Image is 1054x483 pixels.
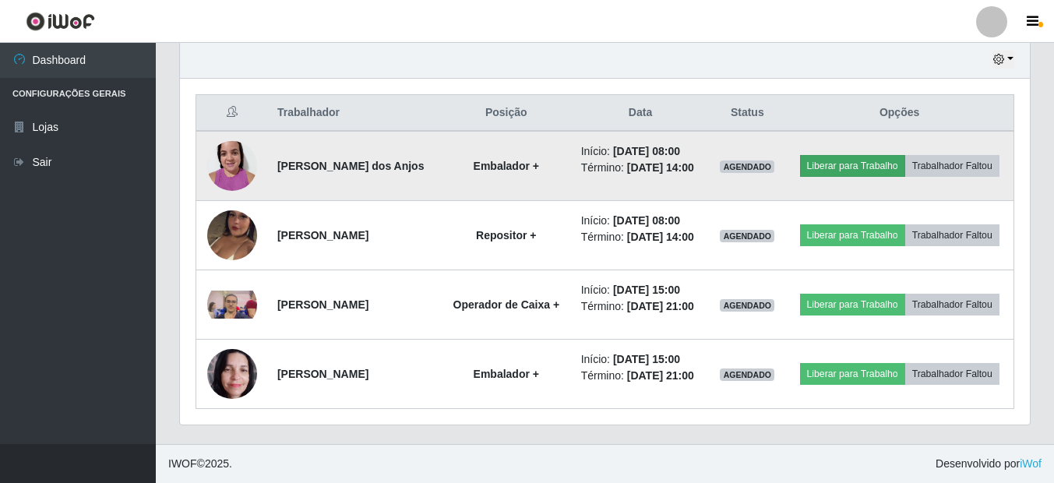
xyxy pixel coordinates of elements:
[905,294,999,316] button: Trabalhador Faltou
[800,294,905,316] button: Liberar para Trabalho
[581,351,700,368] li: Início:
[613,214,680,227] time: [DATE] 08:00
[277,160,425,172] strong: [PERSON_NAME] dos Anjos
[581,368,700,384] li: Término:
[581,298,700,315] li: Término:
[709,95,785,132] th: Status
[453,298,560,311] strong: Operador de Caixa +
[474,160,539,172] strong: Embalador +
[277,298,368,311] strong: [PERSON_NAME]
[720,160,774,173] span: AGENDADO
[581,143,700,160] li: Início:
[207,191,257,280] img: 1735344117516.jpeg
[1020,457,1042,470] a: iWof
[905,363,999,385] button: Trabalhador Faltou
[572,95,710,132] th: Data
[720,368,774,381] span: AGENDADO
[207,340,257,407] img: 1726745680631.jpeg
[168,456,232,472] span: © 2025 .
[905,155,999,177] button: Trabalhador Faltou
[441,95,572,132] th: Posição
[800,363,905,385] button: Liberar para Trabalho
[474,368,539,380] strong: Embalador +
[800,155,905,177] button: Liberar para Trabalho
[785,95,1013,132] th: Opções
[627,161,694,174] time: [DATE] 14:00
[613,284,680,296] time: [DATE] 15:00
[268,95,441,132] th: Trabalhador
[277,368,368,380] strong: [PERSON_NAME]
[613,353,680,365] time: [DATE] 15:00
[168,457,197,470] span: IWOF
[581,213,700,229] li: Início:
[627,300,694,312] time: [DATE] 21:00
[627,231,694,243] time: [DATE] 14:00
[476,229,536,241] strong: Repositor +
[800,224,905,246] button: Liberar para Trabalho
[613,145,680,157] time: [DATE] 08:00
[207,291,257,319] img: 1748035113765.jpeg
[581,160,700,176] li: Término:
[720,299,774,312] span: AGENDADO
[26,12,95,31] img: CoreUI Logo
[936,456,1042,472] span: Desenvolvido por
[277,229,368,241] strong: [PERSON_NAME]
[627,369,694,382] time: [DATE] 21:00
[581,282,700,298] li: Início:
[207,132,257,199] img: 1737249386728.jpeg
[720,230,774,242] span: AGENDADO
[581,229,700,245] li: Término:
[905,224,999,246] button: Trabalhador Faltou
